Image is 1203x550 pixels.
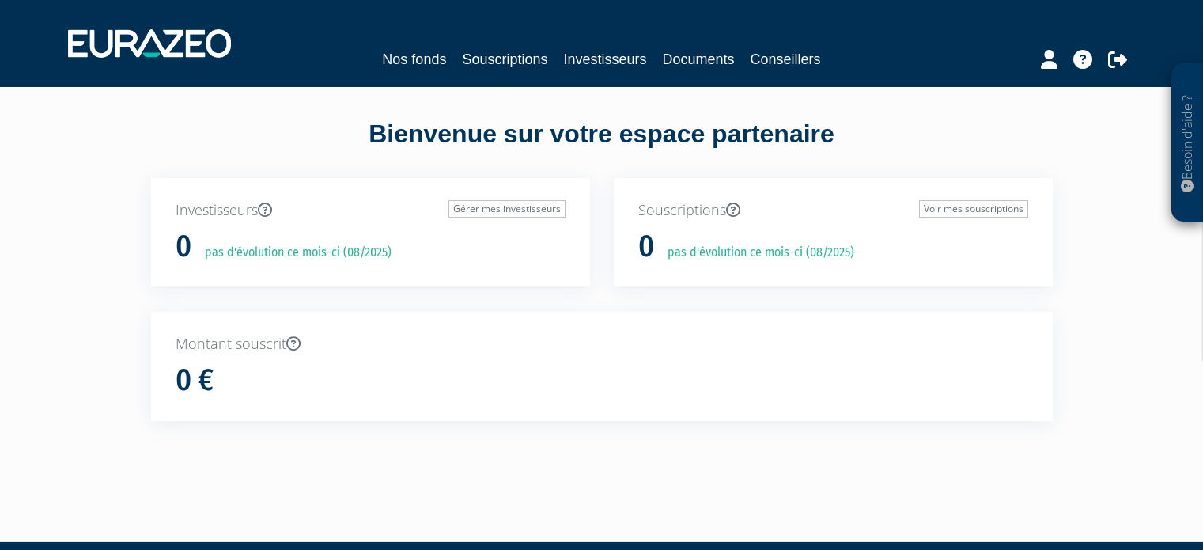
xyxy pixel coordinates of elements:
a: Nos fonds [382,48,446,70]
p: Besoin d'aide ? [1178,72,1197,214]
a: Voir mes souscriptions [919,200,1028,218]
p: Investisseurs [176,200,566,221]
p: Souscriptions [638,200,1028,221]
div: Bienvenue sur votre espace partenaire [139,116,1065,178]
img: 1732889491-logotype_eurazeo_blanc_rvb.png [68,29,231,58]
p: pas d'évolution ce mois-ci (08/2025) [194,244,392,262]
a: Documents [663,48,735,70]
p: pas d'évolution ce mois-ci (08/2025) [656,244,854,262]
h1: 0 [176,230,191,264]
a: Gérer mes investisseurs [448,200,566,218]
a: Conseillers [751,48,821,70]
h1: 0 € [176,364,214,397]
p: Montant souscrit [176,334,1028,355]
a: Souscriptions [462,48,547,70]
a: Investisseurs [563,48,646,70]
h1: 0 [638,230,654,264]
